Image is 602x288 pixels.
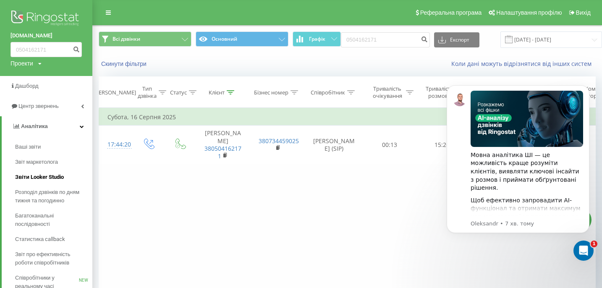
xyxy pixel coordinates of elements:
a: 380734459025 [259,137,299,145]
td: [PERSON_NAME] (SIP) [305,126,364,164]
button: Скинути фільтри [99,60,151,68]
div: Тривалість розмови [423,85,456,99]
input: Пошук за номером [10,42,82,57]
span: Ваші звіти [15,143,41,151]
span: Реферальна програма [420,9,482,16]
td: [PERSON_NAME] [196,126,250,164]
div: Клієнт [209,89,225,96]
a: Багатоканальні послідовності [15,208,92,232]
span: Звіти Looker Studio [15,173,64,181]
span: Звіт про ефективність роботи співробітників [15,250,88,267]
button: Основний [196,31,288,47]
div: Проекти [10,59,33,68]
span: Розподіл дзвінків по дням тижня та погодинно [15,188,88,205]
a: Звіт про ефективність роботи співробітників [15,247,92,270]
span: Звіт маркетолога [15,158,58,166]
td: 15:26 [416,126,469,164]
a: Розподіл дзвінків по дням тижня та погодинно [15,185,92,208]
span: Дашборд [15,83,39,89]
a: Коли дані можуть відрізнятися вiд інших систем [451,60,596,68]
div: Статус [170,89,187,96]
span: Всі дзвінки [113,36,140,42]
a: Звіти Looker Studio [15,170,92,185]
a: Статистика callback [15,232,92,247]
button: Всі дзвінки [99,31,191,47]
img: Ringostat logo [10,8,82,29]
span: Графік [309,36,325,42]
span: Вихід [576,9,591,16]
span: Центр звернень [18,103,59,109]
button: Експорт [434,32,479,47]
button: Графік [293,31,341,47]
div: Співробітник [311,89,345,96]
span: Налаштування профілю [496,9,562,16]
span: Статистика callback [15,235,65,243]
span: Багатоканальні послідовності [15,212,88,228]
a: Ваші звіти [15,139,92,154]
div: [PERSON_NAME] [94,89,136,96]
span: Аналiтика [21,123,48,129]
iframe: Intercom live chat [573,241,594,261]
a: [DOMAIN_NAME] [10,31,82,40]
div: 17:44:20 [107,136,124,153]
td: 00:13 [364,126,416,164]
a: Звіт маркетолога [15,154,92,170]
div: Бізнес номер [254,89,288,96]
div: Тип дзвінка [138,85,157,99]
input: Пошук за номером [341,32,430,47]
span: 1 [591,241,597,247]
a: 380504162171 [204,144,241,160]
a: Аналiтика [2,116,92,136]
iframe: Intercom notifications повідомлення [434,73,602,265]
div: Тривалість очікування [371,85,404,99]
